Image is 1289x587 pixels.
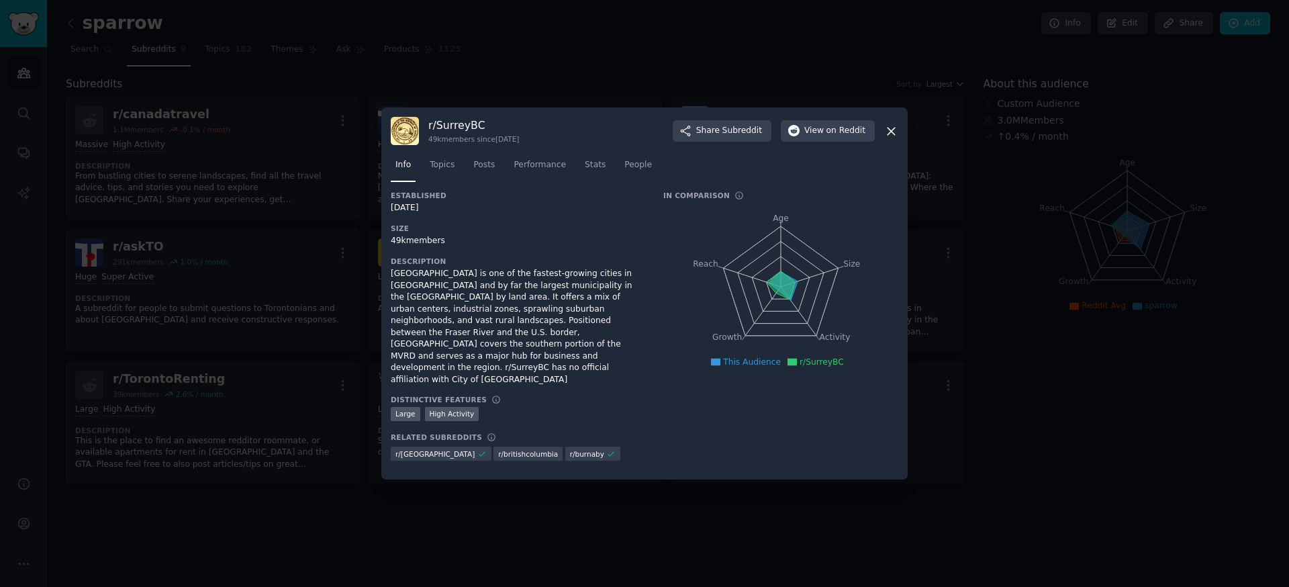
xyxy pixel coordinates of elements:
tspan: Age [773,214,789,223]
h3: r/ SurreyBC [428,118,519,132]
a: Posts [469,154,499,182]
a: People [620,154,657,182]
span: People [624,159,652,171]
div: High Activity [425,407,479,421]
span: Subreddit [722,125,762,137]
span: Performance [514,159,566,171]
h3: Established [391,191,644,200]
button: ShareSubreddit [673,120,771,142]
div: [GEOGRAPHIC_DATA] is one of the fastest-growing cities in [GEOGRAPHIC_DATA] and by far the larges... [391,268,644,386]
span: r/ [GEOGRAPHIC_DATA] [395,449,475,459]
tspan: Size [843,259,860,269]
h3: Description [391,257,644,266]
h3: In Comparison [663,191,730,200]
div: Large [391,407,420,421]
tspan: Growth [712,332,742,342]
h3: Distinctive Features [391,395,487,404]
span: Posts [473,159,495,171]
tspan: Activity [820,332,851,342]
a: Topics [425,154,459,182]
span: r/SurreyBC [800,357,844,367]
span: This Audience [723,357,781,367]
span: Topics [430,159,455,171]
img: SurreyBC [391,117,419,145]
div: 49k members since [DATE] [428,134,519,144]
tspan: Reach [693,259,718,269]
span: on Reddit [826,125,865,137]
span: r/ burnaby [570,449,604,459]
button: Viewon Reddit [781,120,875,142]
a: Stats [580,154,610,182]
span: View [804,125,865,137]
span: Share [696,125,762,137]
a: Info [391,154,416,182]
div: 49k members [391,235,644,247]
span: Info [395,159,411,171]
span: r/ britishcolumbia [498,449,558,459]
h3: Related Subreddits [391,433,482,442]
span: Stats [585,159,606,171]
h3: Size [391,224,644,233]
a: Performance [509,154,571,182]
div: [DATE] [391,202,644,214]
